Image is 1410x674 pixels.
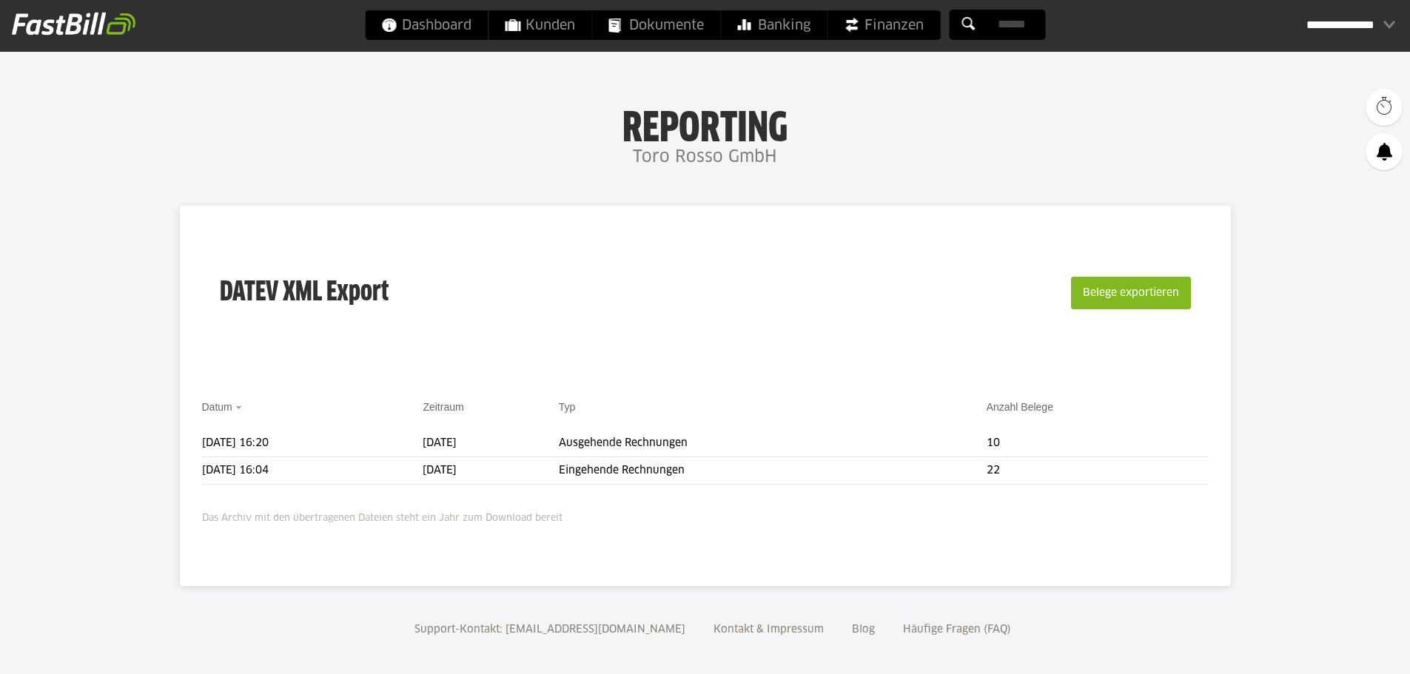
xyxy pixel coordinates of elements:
[847,624,880,635] a: Blog
[844,10,924,40] span: Finanzen
[202,430,423,457] td: [DATE] 16:20
[708,624,829,635] a: Kontakt & Impressum
[559,430,987,457] td: Ausgehende Rechnungen
[409,624,691,635] a: Support-Kontakt: [EMAIL_ADDRESS][DOMAIN_NAME]
[489,10,591,40] a: Kunden
[220,246,389,340] h3: DATEV XML Export
[721,10,827,40] a: Banking
[987,401,1053,413] a: Anzahl Belege
[608,10,704,40] span: Dokumente
[898,624,1016,635] a: Häufige Fragen (FAQ)
[365,10,488,40] a: Dashboard
[559,401,576,413] a: Typ
[559,457,987,485] td: Eingehende Rechnungen
[1071,277,1191,309] button: Belege exportieren
[423,430,558,457] td: [DATE]
[202,503,1209,527] p: Das Archiv mit den übertragenen Dateien steht ein Jahr zum Download bereit
[235,406,245,409] img: sort_desc.gif
[1283,630,1395,667] iframe: Apre un widget che permette di trovare ulteriori informazioni
[827,10,940,40] a: Finanzen
[202,457,423,485] td: [DATE] 16:04
[987,457,1209,485] td: 22
[592,10,720,40] a: Dokumente
[423,457,558,485] td: [DATE]
[423,401,463,413] a: Zeitraum
[505,10,575,40] span: Kunden
[381,10,471,40] span: Dashboard
[202,401,232,413] a: Datum
[148,104,1262,143] h1: Reporting
[987,430,1209,457] td: 10
[12,12,135,36] img: fastbill_logo_white.png
[737,10,810,40] span: Banking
